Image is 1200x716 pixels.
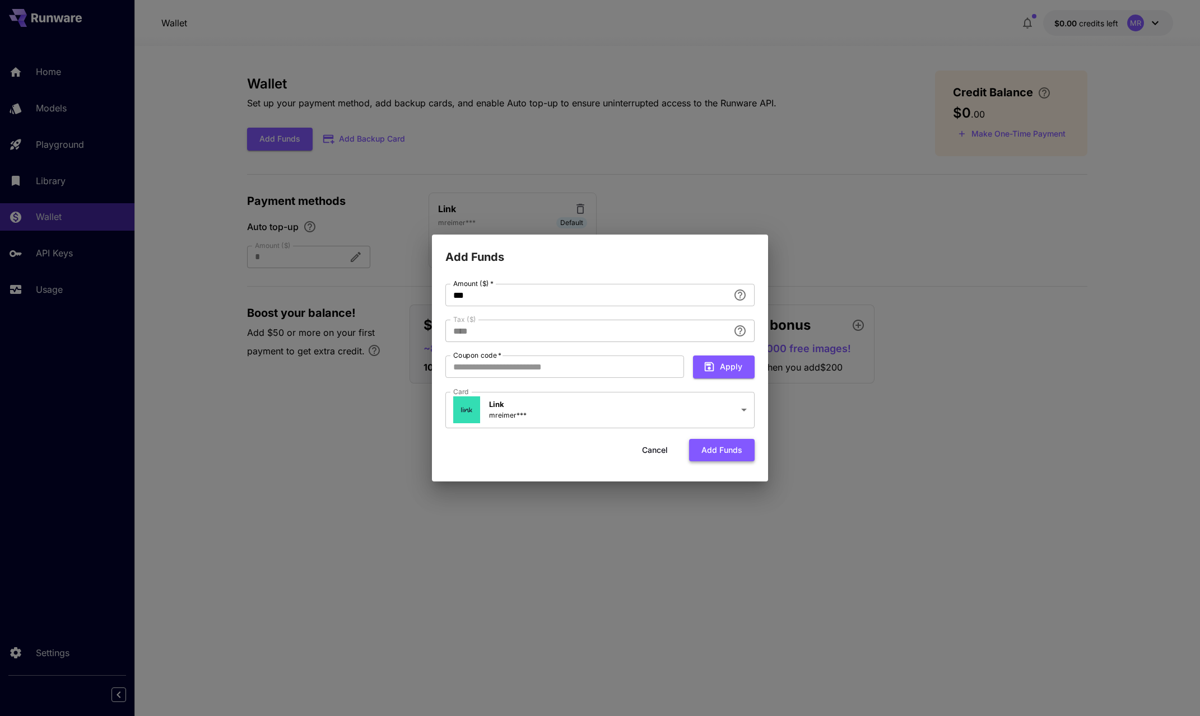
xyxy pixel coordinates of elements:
p: Link [489,399,527,410]
h2: Add Funds [432,235,768,266]
button: Cancel [630,439,680,462]
button: Add funds [689,439,755,462]
label: Tax ($) [453,315,476,324]
label: Card [453,387,469,396]
label: Amount ($) [453,279,494,288]
label: Coupon code [453,350,501,360]
button: Apply [693,355,755,378]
